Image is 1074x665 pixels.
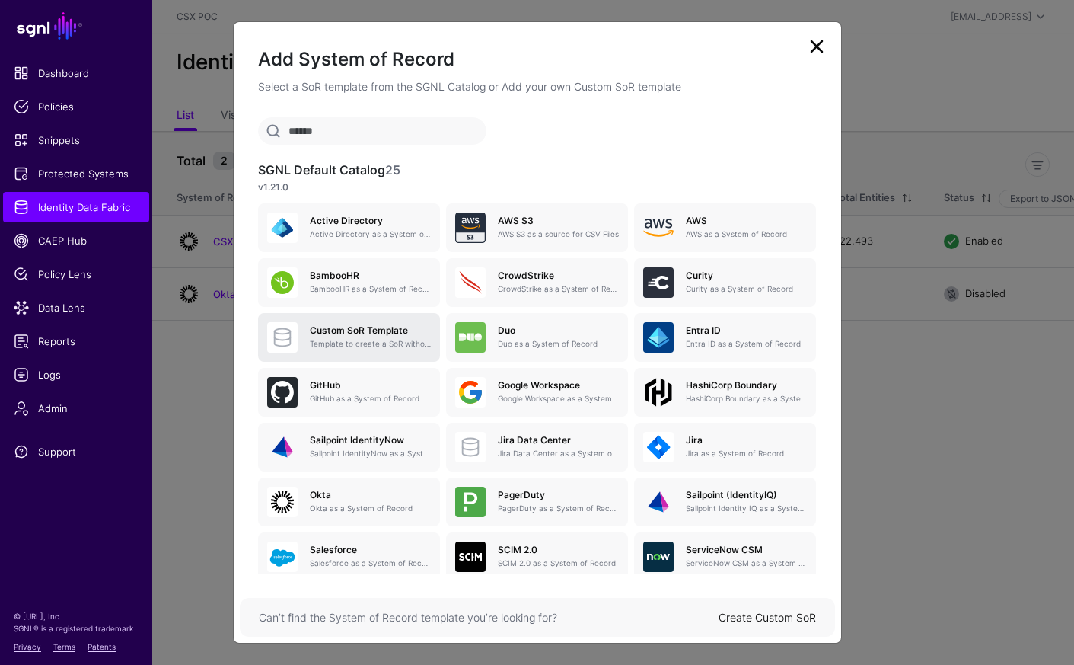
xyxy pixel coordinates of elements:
img: svg+xml;base64,PHN2ZyB3aWR0aD0iNjQiIGhlaWdodD0iNjQiIHZpZXdCb3g9IjAgMCA2NCA2NCIgZmlsbD0ibm9uZSIgeG... [455,377,486,408]
h5: CrowdStrike [498,270,619,281]
a: Entra IDEntra ID as a System of Record [634,313,816,362]
p: Entra ID as a System of Record [686,338,807,350]
p: Select a SoR template from the SGNL Catalog or Add your own Custom SoR template [258,78,817,94]
p: Sailpoint Identity IQ as a System of Record [686,503,807,514]
p: Salesforce as a System of Record [310,558,431,569]
h5: Duo [498,325,619,336]
p: Jira Data Center as a System of Record [498,448,619,459]
a: Sailpoint IdentityNowSailpoint IdentityNow as a System of Record [258,423,440,472]
p: HashiCorp Boundary as a System of Record [686,393,807,404]
a: OktaOkta as a System of Record [258,478,440,526]
img: svg+xml;base64,PHN2ZyB3aWR0aD0iNjQiIGhlaWdodD0iNjQiIHZpZXdCb3g9IjAgMCA2NCA2NCIgZmlsbD0ibm9uZSIgeG... [267,267,298,298]
h5: AWS [686,216,807,226]
img: svg+xml;base64,PHN2ZyB3aWR0aD0iNjQiIGhlaWdodD0iNjQiIHZpZXdCb3g9IjAgMCA2NCA2NCIgZmlsbD0ibm9uZSIgeG... [643,432,674,462]
p: Duo as a System of Record [498,338,619,350]
a: Create Custom SoR [719,611,816,624]
p: Curity as a System of Record [686,283,807,295]
p: CrowdStrike as a System of Record [498,283,619,295]
h5: HashiCorp Boundary [686,380,807,391]
p: AWS as a System of Record [686,229,807,240]
p: Sailpoint IdentityNow as a System of Record [310,448,431,459]
a: SalesforceSalesforce as a System of Record [258,532,440,581]
img: svg+xml;base64,PHN2ZyB3aWR0aD0iNjQiIGhlaWdodD0iNjQiIHZpZXdCb3g9IjAgMCA2NCA2NCIgZmlsbD0ibm9uZSIgeG... [267,542,298,572]
p: Okta as a System of Record [310,503,431,514]
img: svg+xml;base64,PHN2ZyB3aWR0aD0iNjQiIGhlaWdodD0iNjQiIHZpZXdCb3g9IjAgMCA2NCA2NCIgZmlsbD0ibm9uZSIgeG... [267,213,298,243]
p: Template to create a SoR without any entities, attributes or relationships. Once created, you can... [310,338,431,350]
img: svg+xml;base64,PHN2ZyB3aWR0aD0iNjQiIGhlaWdodD0iNjQiIHZpZXdCb3g9IjAgMCA2NCA2NCIgZmlsbD0ibm9uZSIgeG... [643,267,674,298]
p: Google Workspace as a System of Record [498,393,619,404]
h5: Entra ID [686,325,807,336]
p: PagerDuty as a System of Record [498,503,619,514]
a: JiraJira as a System of Record [634,423,816,472]
img: svg+xml;base64,PHN2ZyB3aWR0aD0iNjQiIGhlaWdodD0iNjQiIHZpZXdCb3g9IjAgMCA2NCA2NCIgZmlsbD0ibm9uZSIgeG... [455,487,486,517]
p: AWS S3 as a source for CSV Files [498,229,619,240]
img: svg+xml;base64,PHN2ZyB3aWR0aD0iNjQiIGhlaWdodD0iNjQiIHZpZXdCb3g9IjAgMCA2NCA2NCIgZmlsbD0ibm9uZSIgeG... [455,322,486,353]
h5: PagerDuty [498,490,619,500]
div: Can’t find the System of Record template you’re looking for? [259,609,719,625]
img: svg+xml;base64,PHN2ZyB3aWR0aD0iNjQiIGhlaWdodD0iNjQiIHZpZXdCb3g9IjAgMCA2NCA2NCIgZmlsbD0ibm9uZSIgeG... [267,432,298,462]
img: svg+xml;base64,PHN2ZyB3aWR0aD0iNjQiIGhlaWdodD0iNjQiIHZpZXdCb3g9IjAgMCA2NCA2NCIgZmlsbD0ibm9uZSIgeG... [643,542,674,572]
h5: Jira Data Center [498,435,619,446]
a: Sailpoint (IdentityIQ)Sailpoint Identity IQ as a System of Record [634,478,816,526]
h5: SCIM 2.0 [498,545,619,555]
h5: ServiceNow CSM [686,545,807,555]
img: svg+xml;base64,PHN2ZyB3aWR0aD0iNjQiIGhlaWdodD0iNjQiIHZpZXdCb3g9IjAgMCA2NCA2NCIgZmlsbD0ibm9uZSIgeG... [455,267,486,298]
strong: v1.21.0 [258,181,288,193]
a: CurityCurity as a System of Record [634,258,816,307]
p: GitHub as a System of Record [310,393,431,404]
p: Active Directory as a System of Record [310,229,431,240]
h5: Jira [686,435,807,446]
p: Jira as a System of Record [686,448,807,459]
img: svg+xml;base64,PHN2ZyB3aWR0aD0iNjQiIGhlaWdodD0iNjQiIHZpZXdCb3g9IjAgMCA2NCA2NCIgZmlsbD0ibm9uZSIgeG... [267,487,298,517]
h5: Salesforce [310,545,431,555]
h5: Active Directory [310,216,431,226]
h5: BambooHR [310,270,431,281]
a: Active DirectoryActive Directory as a System of Record [258,203,440,252]
h2: Add System of Record [258,46,817,72]
img: svg+xml;base64,PHN2ZyB4bWxucz0iaHR0cDovL3d3dy53My5vcmcvMjAwMC9zdmciIHhtbG5zOnhsaW5rPSJodHRwOi8vd3... [643,213,674,243]
a: BambooHRBambooHR as a System of Record [258,258,440,307]
a: AWSAWS as a System of Record [634,203,816,252]
a: Google WorkspaceGoogle Workspace as a System of Record [446,368,628,417]
a: CrowdStrikeCrowdStrike as a System of Record [446,258,628,307]
h5: Curity [686,270,807,281]
img: svg+xml;base64,PHN2ZyB3aWR0aD0iNjQiIGhlaWdodD0iNjQiIHZpZXdCb3g9IjAgMCA2NCA2NCIgZmlsbD0ibm9uZSIgeG... [643,322,674,353]
a: Custom SoR TemplateTemplate to create a SoR without any entities, attributes or relationships. On... [258,313,440,362]
a: Jira Data CenterJira Data Center as a System of Record [446,423,628,472]
p: ServiceNow CSM as a System of Record [686,558,807,569]
h5: Sailpoint (IdentityIQ) [686,490,807,500]
span: 25 [385,162,400,177]
h5: Google Workspace [498,380,619,391]
p: SCIM 2.0 as a System of Record [498,558,619,569]
a: SCIM 2.0SCIM 2.0 as a System of Record [446,532,628,581]
a: HashiCorp BoundaryHashiCorp Boundary as a System of Record [634,368,816,417]
img: svg+xml;base64,PHN2ZyB3aWR0aD0iNjQiIGhlaWdodD0iNjQiIHZpZXdCb3g9IjAgMCA2NCA2NCIgZmlsbD0ibm9uZSIgeG... [643,487,674,517]
h5: Sailpoint IdentityNow [310,435,431,446]
h5: Okta [310,490,431,500]
p: BambooHR as a System of Record [310,283,431,295]
h3: SGNL Default Catalog [258,163,817,177]
img: svg+xml;base64,PHN2ZyB3aWR0aD0iNjQiIGhlaWdodD0iNjQiIHZpZXdCb3g9IjAgMCA2NCA2NCIgZmlsbD0ibm9uZSIgeG... [455,542,486,572]
img: svg+xml;base64,PHN2ZyB3aWR0aD0iNjQiIGhlaWdodD0iNjQiIHZpZXdCb3g9IjAgMCA2NCA2NCIgZmlsbD0ibm9uZSIgeG... [455,213,486,243]
a: PagerDutyPagerDuty as a System of Record [446,478,628,526]
a: GitHubGitHub as a System of Record [258,368,440,417]
h5: GitHub [310,380,431,391]
h5: AWS S3 [498,216,619,226]
a: DuoDuo as a System of Record [446,313,628,362]
img: svg+xml;base64,PHN2ZyB3aWR0aD0iNjQiIGhlaWdodD0iNjQiIHZpZXdCb3g9IjAgMCA2NCA2NCIgZmlsbD0ibm9uZSIgeG... [267,377,298,408]
a: AWS S3AWS S3 as a source for CSV Files [446,203,628,252]
h5: Custom SoR Template [310,325,431,336]
img: svg+xml;base64,PHN2ZyB4bWxucz0iaHR0cDovL3d3dy53My5vcmcvMjAwMC9zdmciIHdpZHRoPSIxMDBweCIgaGVpZ2h0PS... [643,377,674,408]
a: ServiceNow CSMServiceNow CSM as a System of Record [634,532,816,581]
